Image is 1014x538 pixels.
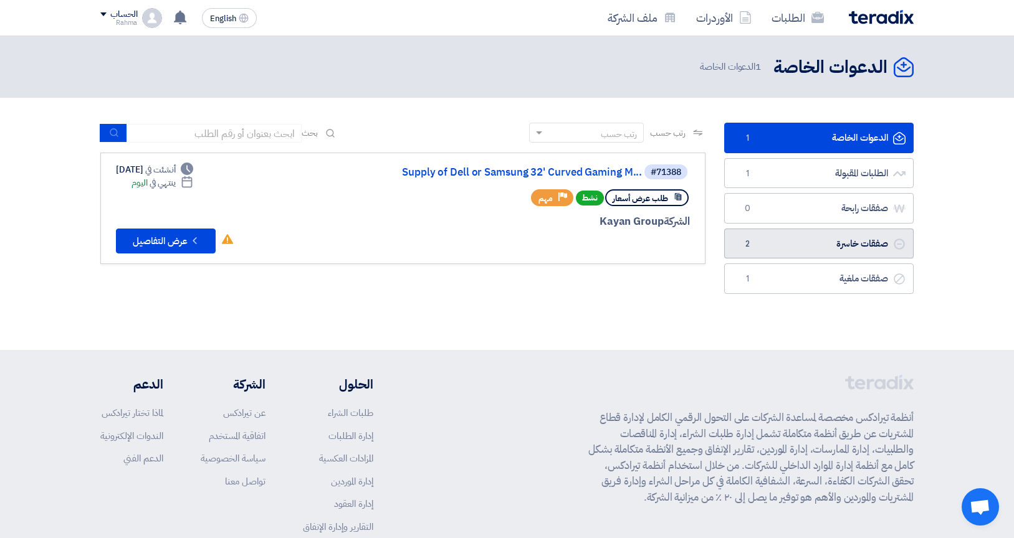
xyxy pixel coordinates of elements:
a: صفقات رابحة0 [724,193,914,224]
span: 1 [740,273,755,285]
h2: الدعوات الخاصة [773,55,887,80]
span: 1 [755,60,761,73]
a: عن تيرادكس [223,406,265,420]
span: بحث [302,126,318,139]
div: #71388 [651,168,681,177]
div: Open chat [962,488,999,526]
span: 2 [740,238,755,250]
a: إدارة الموردين [331,474,373,488]
a: صفقات ملغية1 [724,263,914,294]
a: صفقات خاسرة2 [724,229,914,259]
a: تواصل معنا [225,474,265,488]
input: ابحث بعنوان أو رقم الطلب [127,124,302,143]
a: Supply of Dell or Samsung 32' Curved Gaming M... [393,167,642,178]
span: أنشئت في [145,163,175,176]
span: الشركة [664,214,691,229]
span: English [210,14,236,23]
span: الدعوات الخاصة [700,60,763,74]
a: الأوردرات [686,3,762,32]
span: رتب حسب [650,126,686,139]
img: Teradix logo [849,10,914,24]
a: الطلبات [762,3,834,32]
div: Kayan Group [390,214,690,230]
span: 0 [740,202,755,215]
a: الدعم الفني [123,451,163,465]
a: الدعوات الخاصة1 [724,123,914,153]
p: أنظمة تيرادكس مخصصة لمساعدة الشركات على التحول الرقمي الكامل لإدارة قطاع المشتريات عن طريق أنظمة ... [588,410,914,505]
div: اليوم [132,176,193,189]
span: 1 [740,168,755,180]
a: الندوات الإلكترونية [100,429,163,443]
img: profile_test.png [142,8,162,28]
a: إدارة العقود [334,497,373,511]
a: طلبات الشراء [328,406,373,420]
a: اتفاقية المستخدم [209,429,265,443]
li: الشركة [201,375,265,394]
span: طلب عرض أسعار [613,192,668,204]
button: عرض التفاصيل [116,229,216,253]
a: إدارة الطلبات [328,429,373,443]
a: ملف الشركة [598,3,686,32]
div: الحساب [110,9,137,20]
span: نشط [576,191,604,205]
a: لماذا تختار تيرادكس [102,406,163,420]
li: الحلول [303,375,373,394]
span: مهم [538,192,553,204]
li: الدعم [100,375,163,394]
div: [DATE] [116,163,193,176]
span: ينتهي في [150,176,175,189]
a: التقارير وإدارة الإنفاق [303,520,373,534]
button: English [202,8,257,28]
a: الطلبات المقبولة1 [724,158,914,189]
span: 1 [740,132,755,144]
a: المزادات العكسية [319,451,373,465]
div: رتب حسب [601,128,637,141]
a: سياسة الخصوصية [201,451,265,465]
div: Rahma [100,19,137,26]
